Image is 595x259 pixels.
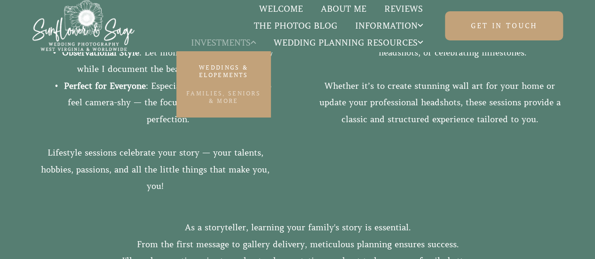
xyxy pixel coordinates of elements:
[319,81,563,125] span: Whether it’s to create stunning wall art for your home or update your professional headshots, the...
[274,38,423,47] span: Wedding Planning Resources
[379,31,566,58] span: Ideal for family portraits, headshots, or celebrating milestones.
[265,37,432,49] a: Wedding Planning Resources
[471,21,537,31] span: Get in touch
[445,11,563,40] a: Get in touch
[176,84,270,110] a: Families, Seniors & More
[375,3,432,15] a: Reviews
[137,239,459,250] span: From the first message to gallery delivery, meticulous planning ensures success.
[68,81,275,125] span: : Especially great for those who feel camera-shy — the focus is on connection, not perfection.
[355,21,423,31] span: Information
[185,222,411,233] span: As a storyteller, learning your family's story is essential.
[64,81,146,91] strong: Perfect for Everyone
[245,20,346,32] a: The Photog Blog
[62,47,139,58] strong: Observational Style
[176,58,270,84] a: Weddings & Elopements
[250,3,312,15] a: Welcome
[312,3,375,15] a: About Me
[191,38,256,47] span: Investments
[346,20,432,32] a: Information
[182,37,265,49] a: Investments
[32,145,279,195] p: Lifestyle sessions celebrate your story — your talents, hobbies, passions, and all the little thi...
